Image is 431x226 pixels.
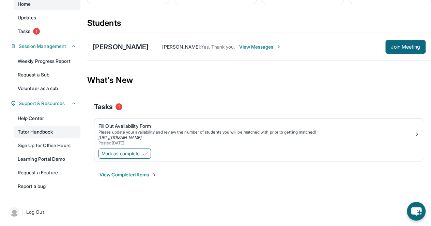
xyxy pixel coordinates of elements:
img: Chevron-Right [276,44,281,50]
div: [PERSON_NAME] [93,42,149,52]
a: Sign Up for Office Hours [14,139,80,152]
div: What's New [87,65,431,95]
span: Support & Resources [19,100,65,107]
a: Help Center [14,112,80,124]
img: Mark as complete [142,151,148,156]
button: Mark as complete [98,149,151,159]
span: Updates [18,14,36,21]
a: [URL][DOMAIN_NAME] [98,135,142,140]
span: Tasks [94,102,113,111]
div: Fill Out Availability Form [98,123,414,129]
span: Mark as complete [102,150,140,157]
a: Updates [14,12,80,24]
span: Join Meeting [391,45,420,49]
a: |Log Out [7,205,80,220]
a: Tutor Handbook [14,126,80,138]
span: 1 [116,103,122,110]
span: View Messages [239,44,281,50]
div: Posted [DATE] [98,140,414,146]
span: 1 [33,28,40,35]
a: Learning Portal Demo [14,153,80,165]
div: Please update your availability and review the number of students you will be matched with prior ... [98,129,414,135]
a: Tasks1 [14,25,80,37]
span: Yes. Thank you. [201,44,235,50]
span: Tasks [18,28,30,35]
button: Join Meeting [385,40,426,54]
button: chat-button [407,202,426,221]
span: Session Management [19,43,66,50]
a: Report a bug [14,180,80,192]
button: Session Management [16,43,76,50]
a: Volunteer as a sub [14,82,80,94]
div: Students [87,18,431,33]
span: | [22,208,24,216]
span: Home [18,1,31,7]
a: Request a Sub [14,69,80,81]
button: View Completed Items [99,171,157,178]
button: Support & Resources [16,100,76,107]
img: user-img [10,207,19,217]
a: Request a Feature [14,167,80,179]
span: Log Out [26,209,44,215]
a: Weekly Progress Report [14,55,80,67]
span: [PERSON_NAME] : [162,44,201,50]
a: Fill Out Availability FormPlease update your availability and review the number of students you w... [94,119,424,147]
